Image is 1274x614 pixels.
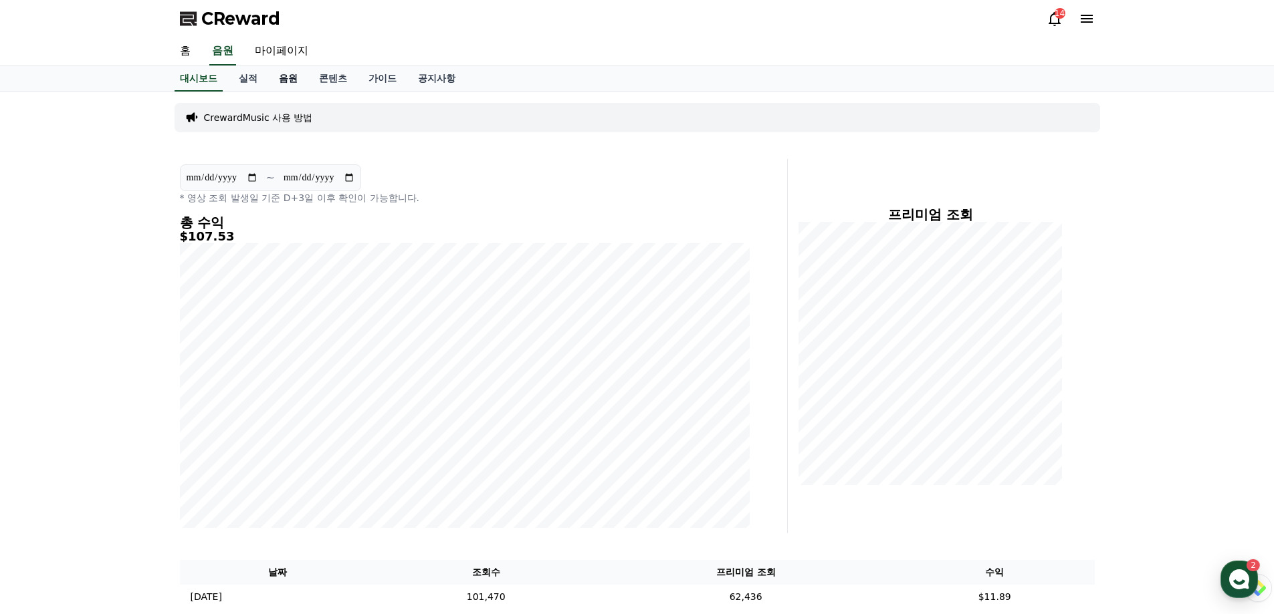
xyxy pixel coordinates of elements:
[1055,8,1065,19] div: 14
[207,444,223,454] span: 설정
[169,37,201,65] a: 홈
[173,424,257,457] a: 설정
[180,560,376,585] th: 날짜
[42,444,50,454] span: 홈
[597,560,895,585] th: 프리미엄 조회
[204,111,313,124] a: CrewardMusic 사용 방법
[375,585,597,609] td: 101,470
[358,66,407,92] a: 가이드
[244,37,319,65] a: 마이페이지
[895,560,1095,585] th: 수익
[268,66,308,92] a: 음원
[209,37,236,65] a: 음원
[180,8,280,29] a: CReward
[191,590,222,604] p: [DATE]
[180,215,750,230] h4: 총 수익
[266,170,275,186] p: ~
[175,66,223,92] a: 대시보드
[88,424,173,457] a: 2대화
[136,423,140,434] span: 2
[4,424,88,457] a: 홈
[180,191,750,204] p: * 영상 조회 발생일 기준 D+3일 이후 확인이 가능합니다.
[180,230,750,243] h5: $107.53
[799,207,1063,222] h4: 프리미엄 조회
[375,560,597,585] th: 조회수
[308,66,358,92] a: 콘텐츠
[597,585,895,609] td: 62,436
[228,66,268,92] a: 실적
[1047,11,1063,27] a: 14
[122,444,138,455] span: 대화
[895,585,1095,609] td: $11.89
[407,66,466,92] a: 공지사항
[201,8,280,29] span: CReward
